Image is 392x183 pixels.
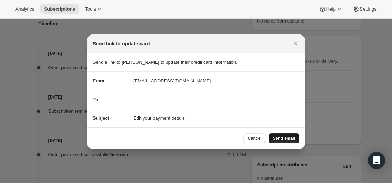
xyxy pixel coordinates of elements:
span: Send email [273,135,295,141]
span: Cancel [248,135,261,141]
span: Subscriptions [44,6,75,12]
p: Send a link to [PERSON_NAME] to update their credit card information. [93,59,299,66]
span: Help [326,6,335,12]
span: Subject [93,115,109,121]
div: Open Intercom Messenger [368,152,385,169]
button: Analytics [11,4,38,14]
span: [EMAIL_ADDRESS][DOMAIN_NAME] [133,77,211,84]
span: To [93,97,98,102]
button: Help [315,4,347,14]
button: Tools [81,4,107,14]
h2: Send link to update card [93,40,150,47]
span: Tools [85,6,96,12]
span: Settings [360,6,377,12]
button: Cancel [243,133,266,143]
span: From [93,78,104,83]
button: Settings [348,4,381,14]
span: Analytics [15,6,34,12]
button: Subscriptions [40,4,79,14]
button: Send email [269,133,299,143]
span: Edit your payment details [133,115,185,122]
button: Close [291,39,301,49]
